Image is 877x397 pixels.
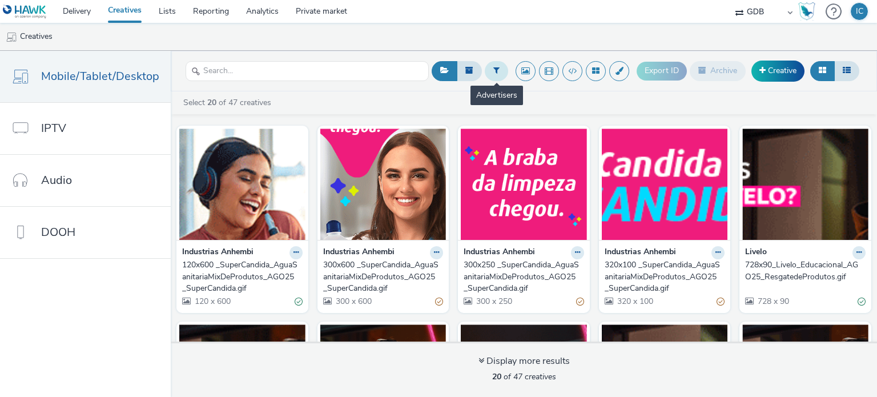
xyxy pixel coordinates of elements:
[616,296,653,307] span: 320 x 100
[745,259,866,283] a: 728x90_Livelo_Educacional_AGO25_ResgatedeProdutos.gif
[179,129,305,240] img: 120x600 _SuperCandida_AguaSanitariaMixDeProdutos_AGO25_SuperCandida.gif visual
[323,259,439,294] div: 300x600 _SuperCandida_AguaSanitariaMixDeProdutos_AGO25_SuperCandida.gif
[41,224,75,240] span: DOOH
[745,246,767,259] strong: Livelo
[742,129,868,240] img: 728x90_Livelo_Educacional_AGO25_ResgatedeProdutos.gif visual
[858,295,866,307] div: Valid
[745,259,861,283] div: 728x90_Livelo_Educacional_AGO25_ResgatedeProdutos.gif
[6,31,17,43] img: mobile
[834,61,859,81] button: Table
[41,68,159,85] span: Mobile/Tablet/Desktop
[492,371,501,382] strong: 20
[182,97,276,108] a: Select of 47 creatives
[464,259,580,294] div: 300x250 _SuperCandida_AguaSanitariaMixDeProdutos_AGO25_SuperCandida.gif
[757,296,789,307] span: 728 x 90
[182,259,298,294] div: 120x600 _SuperCandida_AguaSanitariaMixDeProdutos_AGO25_SuperCandida.gif
[41,172,72,189] span: Audio
[810,61,835,81] button: Grid
[576,295,584,307] div: Partially valid
[194,296,231,307] span: 120 x 600
[605,259,721,294] div: 320x100 _SuperCandida_AguaSanitariaMixDeProdutos_AGO25_SuperCandida.gif
[637,62,687,80] button: Export ID
[605,246,676,259] strong: Industrias Anhembi
[798,2,820,21] a: Hawk Academy
[690,61,746,81] button: Archive
[605,259,725,294] a: 320x100 _SuperCandida_AguaSanitariaMixDeProdutos_AGO25_SuperCandida.gif
[435,295,443,307] div: Partially valid
[478,355,570,368] div: Display more results
[295,295,303,307] div: Valid
[492,371,556,382] span: of 47 creatives
[717,295,725,307] div: Partially valid
[602,129,728,240] img: 320x100 _SuperCandida_AguaSanitariaMixDeProdutos_AGO25_SuperCandida.gif visual
[751,61,804,81] a: Creative
[186,61,429,81] input: Search...
[461,129,587,240] img: 300x250 _SuperCandida_AguaSanitariaMixDeProdutos_AGO25_SuperCandida.gif visual
[323,246,395,259] strong: Industrias Anhembi
[856,3,863,20] div: IC
[320,129,446,240] img: 300x600 _SuperCandida_AguaSanitariaMixDeProdutos_AGO25_SuperCandida.gif visual
[464,246,535,259] strong: Industrias Anhembi
[207,97,216,108] strong: 20
[3,5,47,19] img: undefined Logo
[323,259,444,294] a: 300x600 _SuperCandida_AguaSanitariaMixDeProdutos_AGO25_SuperCandida.gif
[798,2,815,21] img: Hawk Academy
[41,120,66,137] span: IPTV
[335,296,372,307] span: 300 x 600
[182,246,254,259] strong: Industrias Anhembi
[464,259,584,294] a: 300x250 _SuperCandida_AguaSanitariaMixDeProdutos_AGO25_SuperCandida.gif
[182,259,303,294] a: 120x600 _SuperCandida_AguaSanitariaMixDeProdutos_AGO25_SuperCandida.gif
[475,296,512,307] span: 300 x 250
